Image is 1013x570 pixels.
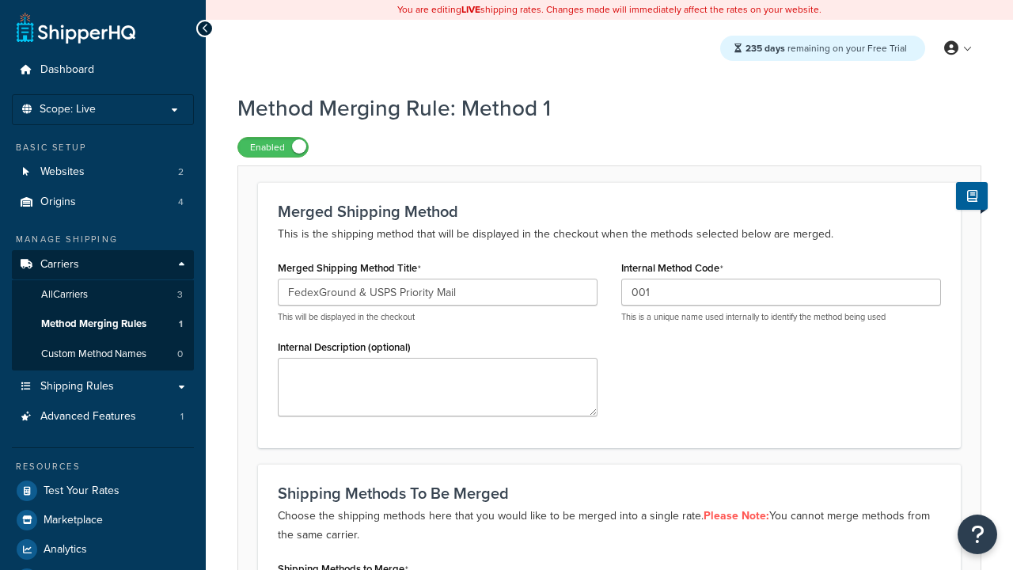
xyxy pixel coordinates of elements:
[12,280,194,310] a: AllCarriers3
[40,63,94,77] span: Dashboard
[12,477,194,505] a: Test Your Rates
[461,2,480,17] b: LIVE
[704,507,769,524] strong: Please Note:
[278,484,941,502] h3: Shipping Methods To Be Merged
[40,380,114,393] span: Shipping Rules
[179,317,183,331] span: 1
[178,196,184,209] span: 4
[180,410,184,424] span: 1
[40,103,96,116] span: Scope: Live
[278,203,941,220] h3: Merged Shipping Method
[278,311,598,323] p: This will be displayed in the checkout
[12,250,194,279] a: Carriers
[237,93,962,123] h1: Method Merging Rule: Method 1
[621,311,941,323] p: This is a unique name used internally to identify the method being used
[278,507,941,545] p: Choose the shipping methods here that you would like to be merged into a single rate. You cannot ...
[621,262,723,275] label: Internal Method Code
[12,233,194,246] div: Manage Shipping
[12,141,194,154] div: Basic Setup
[41,288,88,302] span: All Carriers
[44,484,120,498] span: Test Your Rates
[278,225,941,244] p: This is the shipping method that will be displayed in the checkout when the methods selected belo...
[12,188,194,217] li: Origins
[41,348,146,361] span: Custom Method Names
[12,310,194,339] li: Method Merging Rules
[12,188,194,217] a: Origins4
[40,165,85,179] span: Websites
[12,340,194,369] a: Custom Method Names0
[12,55,194,85] a: Dashboard
[746,41,907,55] span: remaining on your Free Trial
[12,460,194,473] div: Resources
[40,196,76,209] span: Origins
[238,138,308,157] label: Enabled
[278,262,421,275] label: Merged Shipping Method Title
[12,535,194,564] a: Analytics
[40,258,79,272] span: Carriers
[44,514,103,527] span: Marketplace
[12,310,194,339] a: Method Merging Rules1
[278,341,411,353] label: Internal Description (optional)
[12,402,194,431] a: Advanced Features1
[44,543,87,557] span: Analytics
[12,158,194,187] li: Websites
[40,410,136,424] span: Advanced Features
[746,41,785,55] strong: 235 days
[177,288,183,302] span: 3
[12,340,194,369] li: Custom Method Names
[12,402,194,431] li: Advanced Features
[41,317,146,331] span: Method Merging Rules
[178,165,184,179] span: 2
[12,158,194,187] a: Websites2
[12,506,194,534] a: Marketplace
[12,372,194,401] a: Shipping Rules
[956,182,988,210] button: Show Help Docs
[12,250,194,370] li: Carriers
[958,515,997,554] button: Open Resource Center
[177,348,183,361] span: 0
